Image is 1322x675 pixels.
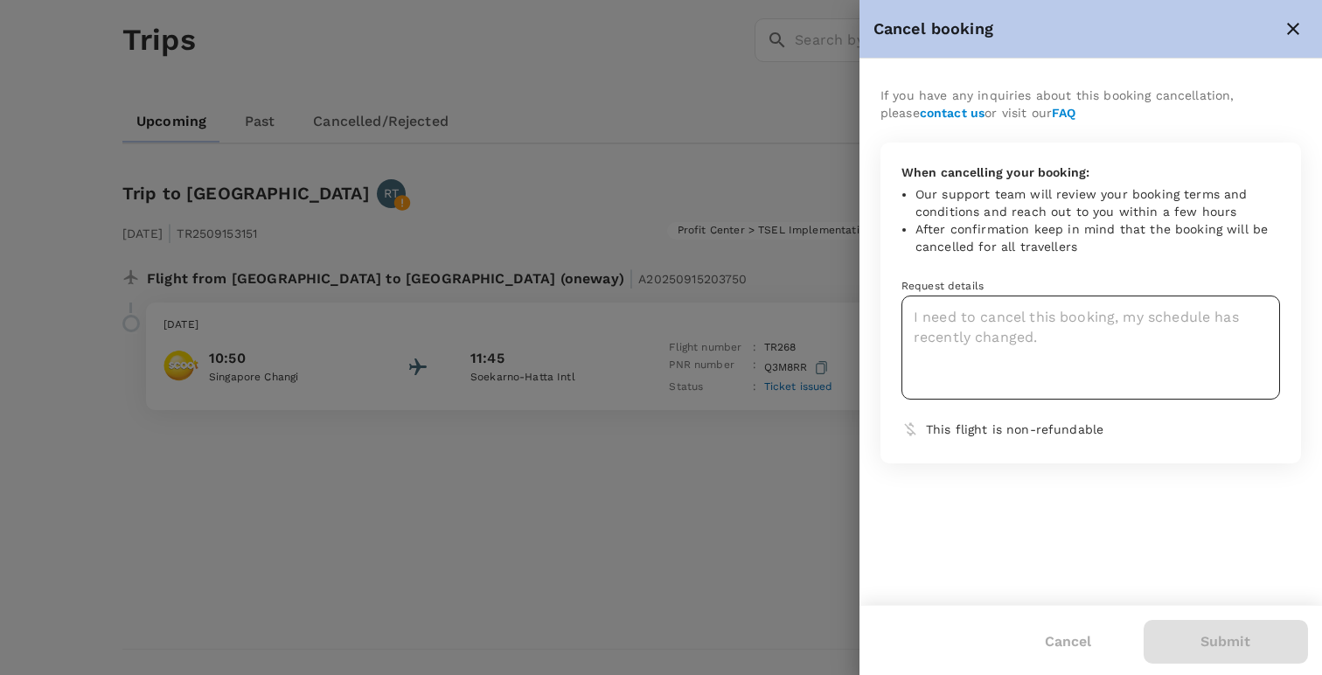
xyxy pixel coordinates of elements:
[873,17,1278,42] div: Cancel booking
[920,106,985,120] a: contact us
[901,164,1280,181] p: When cancelling your booking:
[880,88,1235,120] span: If you have any inquiries about this booking cancellation, please or visit our
[915,220,1280,255] li: After confirmation keep in mind that the booking will be cancelled for all travellers
[926,421,1280,438] p: This flight is non-refundable
[901,280,984,292] span: Request details
[1278,14,1308,44] button: close
[1020,620,1116,664] button: Cancel
[915,185,1280,220] li: Our support team will review your booking terms and conditions and reach out to you within a few ...
[1052,106,1075,120] a: FAQ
